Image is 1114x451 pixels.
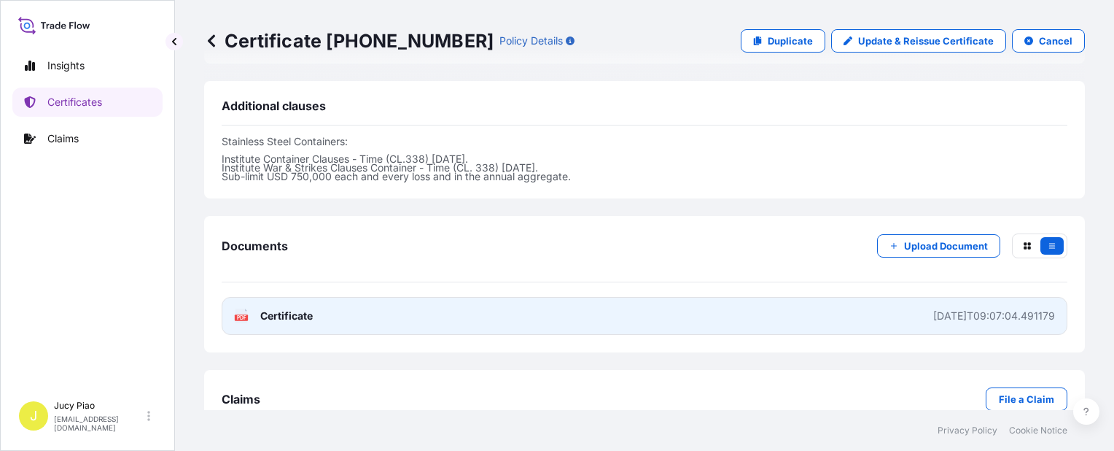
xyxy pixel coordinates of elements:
[1039,34,1072,48] p: Cancel
[12,88,163,117] a: Certificates
[260,309,313,323] span: Certificate
[831,29,1006,53] a: Update & Reissue Certificate
[999,392,1054,406] p: File a Claim
[12,51,163,80] a: Insights
[204,29,494,53] p: Certificate [PHONE_NUMBER]
[222,99,326,113] span: Additional clauses
[222,392,260,406] span: Claims
[938,425,997,436] a: Privacy Policy
[877,234,1000,258] button: Upload Document
[222,297,1067,335] a: PDFCertificate[DATE]T09:07:04.491179
[933,309,1055,323] div: [DATE]T09:07:04.491179
[499,34,563,48] p: Policy Details
[54,400,144,412] p: Jucy Piao
[30,409,37,423] span: J
[1009,425,1067,436] a: Cookie Notice
[986,388,1067,411] a: File a Claim
[12,124,163,153] a: Claims
[47,131,79,146] p: Claims
[858,34,994,48] p: Update & Reissue Certificate
[54,415,144,432] p: [EMAIL_ADDRESS][DOMAIN_NAME]
[768,34,813,48] p: Duplicate
[904,239,988,253] p: Upload Document
[222,239,288,253] span: Documents
[237,315,246,320] text: PDF
[47,95,102,109] p: Certificates
[222,137,1067,181] p: Stainless Steel Containers: Institute Container Clauses - Time (CL.338) [DATE]. Institute War & S...
[1012,29,1085,53] button: Cancel
[741,29,825,53] a: Duplicate
[47,58,85,73] p: Insights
